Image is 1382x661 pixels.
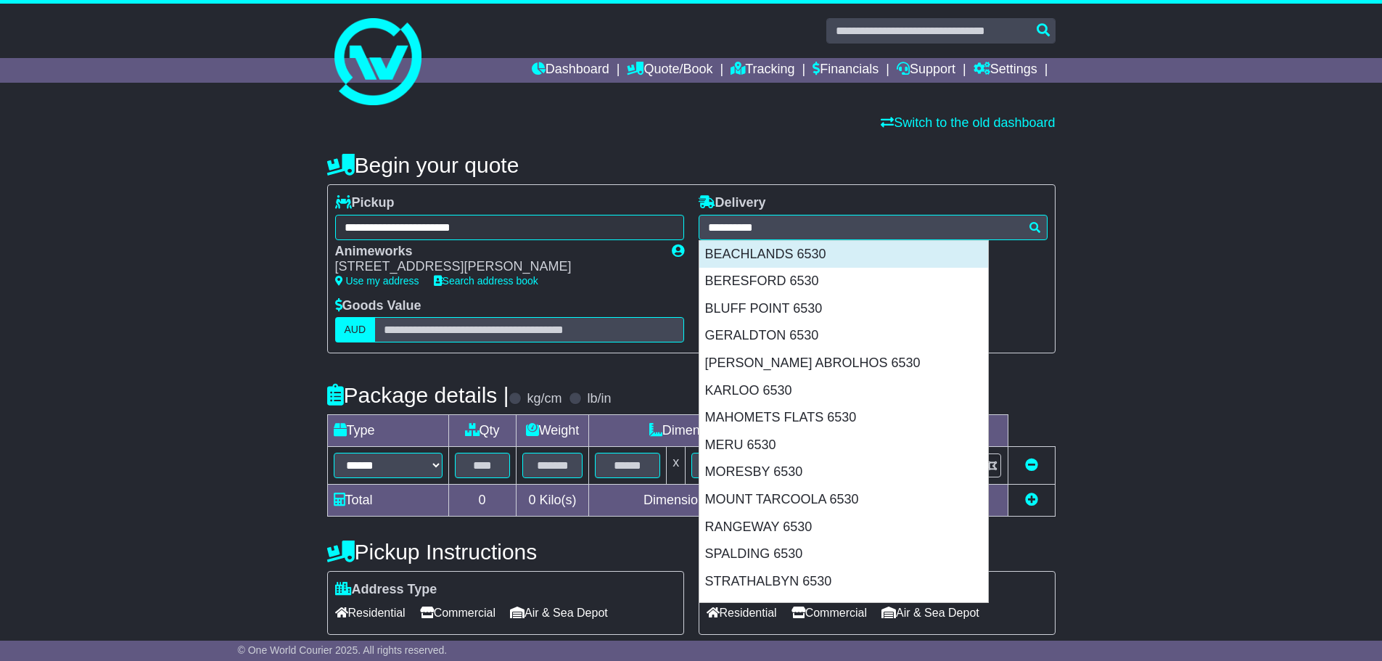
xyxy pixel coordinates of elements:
[335,317,376,342] label: AUD
[1025,458,1038,472] a: Remove this item
[335,195,395,211] label: Pickup
[813,58,879,83] a: Financials
[699,595,988,623] div: [GEOGRAPHIC_DATA] 6530
[532,58,609,83] a: Dashboard
[699,268,988,295] div: BERESFORD 6530
[327,383,509,407] h4: Package details |
[699,459,988,486] div: MORESBY 6530
[335,298,421,314] label: Goods Value
[335,602,406,624] span: Residential
[516,415,589,447] td: Weight
[897,58,955,83] a: Support
[335,244,657,260] div: Animeworks
[327,540,684,564] h4: Pickup Instructions
[699,322,988,350] div: GERALDTON 6530
[699,404,988,432] div: MAHOMETS FLATS 6530
[448,485,516,517] td: 0
[335,275,419,287] a: Use my address
[699,295,988,323] div: BLUFF POINT 6530
[707,602,777,624] span: Residential
[589,485,859,517] td: Dimensions in Centimetre(s)
[974,58,1037,83] a: Settings
[516,485,589,517] td: Kilo(s)
[335,259,657,275] div: [STREET_ADDRESS][PERSON_NAME]
[528,493,535,507] span: 0
[589,415,859,447] td: Dimensions (L x W x H)
[527,391,562,407] label: kg/cm
[699,215,1048,240] typeahead: Please provide city
[699,195,766,211] label: Delivery
[881,602,979,624] span: Air & Sea Depot
[448,415,516,447] td: Qty
[699,486,988,514] div: MOUNT TARCOOLA 6530
[667,447,686,485] td: x
[420,602,495,624] span: Commercial
[327,415,448,447] td: Type
[699,432,988,459] div: MERU 6530
[238,644,448,656] span: © One World Courier 2025. All rights reserved.
[587,391,611,407] label: lb/in
[1025,493,1038,507] a: Add new item
[791,602,867,624] span: Commercial
[699,241,988,268] div: BEACHLANDS 6530
[327,153,1056,177] h4: Begin your quote
[335,582,437,598] label: Address Type
[699,514,988,541] div: RANGEWAY 6530
[731,58,794,83] a: Tracking
[510,602,608,624] span: Air & Sea Depot
[699,350,988,377] div: [PERSON_NAME] ABROLHOS 6530
[699,541,988,568] div: SPALDING 6530
[627,58,712,83] a: Quote/Book
[434,275,538,287] a: Search address book
[881,115,1055,130] a: Switch to the old dashboard
[699,377,988,405] div: KARLOO 6530
[327,485,448,517] td: Total
[699,568,988,596] div: STRATHALBYN 6530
